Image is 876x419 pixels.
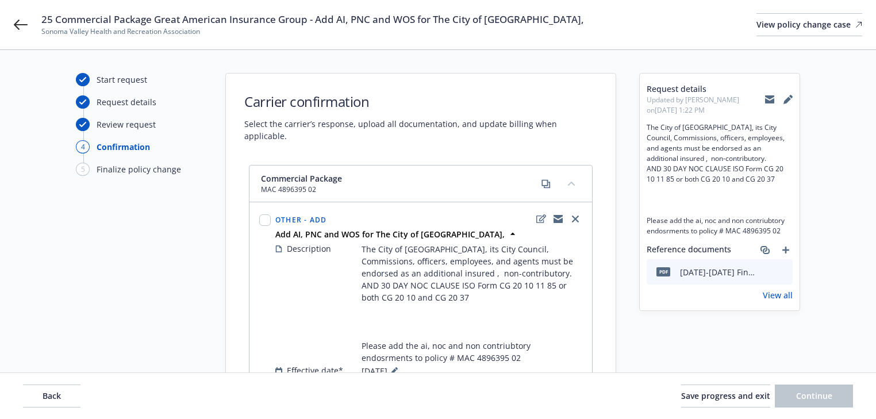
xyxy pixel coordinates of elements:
span: Select the carrier’s response, upload all documentation, and update billing when applicable. [244,118,597,142]
span: Reference documents [647,243,731,257]
span: The City of [GEOGRAPHIC_DATA], its City Council, Commissions, officers, employees, and agents mus... [362,243,582,364]
strong: Add AI, PNC and WOS for The City of [GEOGRAPHIC_DATA], [275,229,505,240]
div: 5 [76,163,90,176]
a: close [568,212,582,226]
button: preview file [778,266,788,278]
div: Confirmation [97,141,150,153]
button: collapse content [562,174,581,193]
a: View policy change case [756,13,862,36]
a: add [779,243,793,257]
span: Updated by [PERSON_NAME] on [DATE] 1:22 PM [647,95,765,116]
button: Save progress and exit [681,385,770,408]
span: pdf [656,267,670,276]
span: Continue [796,390,832,401]
div: Review request [97,118,156,130]
button: Back [23,385,80,408]
span: Effective date* [287,364,343,376]
span: Back [43,390,61,401]
span: 25 Commercial Package Great American Insurance Group - Add AI, PNC and WOS for The City of [GEOGR... [41,13,584,26]
span: Other - Add [275,215,326,225]
h1: Carrier confirmation [244,92,597,111]
div: Finalize policy change [97,163,181,175]
a: View all [763,289,793,301]
span: The City of [GEOGRAPHIC_DATA], its City Council, Commissions, officers, employees, and agents mus... [647,122,793,236]
a: copy [539,177,553,191]
span: Request details [647,83,765,95]
span: MAC 4896395 02 [261,184,342,195]
a: associate [758,243,772,257]
div: View policy change case [756,14,862,36]
div: [DATE]-[DATE] Final Agreement - City (DRAFT).pdf [680,266,755,278]
div: Commercial PackageMAC 4896395 02copycollapse content [249,166,592,202]
div: Start request [97,74,147,86]
button: Continue [775,385,853,408]
a: edit [534,212,548,226]
div: 4 [76,140,90,153]
span: Save progress and exit [681,390,770,401]
span: Description [287,243,331,255]
span: Sonoma Valley Health and Recreation Association [41,26,584,37]
button: download file [759,266,769,278]
span: [DATE] [362,364,401,378]
a: copyLogging [551,212,565,226]
span: Commercial Package [261,172,342,184]
div: Request details [97,96,156,108]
